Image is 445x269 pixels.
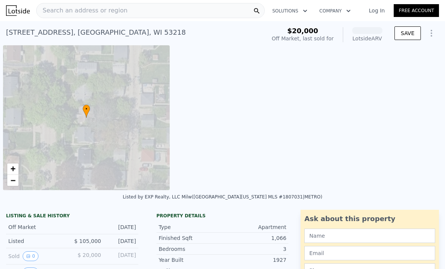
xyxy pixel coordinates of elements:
div: Off Market [8,223,66,231]
div: Type [159,223,222,231]
div: Apartment [222,223,286,231]
div: Off Market, last sold for [272,35,334,42]
div: Listed by EXP Realty, LLC Milw ([GEOGRAPHIC_DATA][US_STATE] MLS #1807031|METRO) [123,194,322,200]
div: Bedrooms [159,245,222,253]
a: Free Account [394,4,439,17]
span: Search an address or region [37,6,127,15]
div: Lotside ARV [352,35,382,42]
div: [DATE] [107,237,136,245]
button: Show Options [424,26,439,41]
div: [STREET_ADDRESS] , [GEOGRAPHIC_DATA] , WI 53218 [6,27,186,38]
span: $ 105,000 [74,238,101,244]
span: − [11,175,15,185]
input: Email [304,246,435,260]
div: • [83,105,90,118]
a: Zoom in [7,163,18,175]
span: $ 20,000 [78,252,101,258]
div: [DATE] [107,251,136,261]
div: Sold [8,251,66,261]
span: $20,000 [287,27,318,35]
div: 1,066 [222,234,286,242]
div: Property details [157,213,289,219]
div: [DATE] [107,223,136,231]
div: 1927 [222,256,286,264]
img: Lotside [6,5,30,16]
a: Zoom out [7,175,18,186]
div: LISTING & SALE HISTORY [6,213,138,220]
button: Company [313,4,357,18]
div: Listed [8,237,66,245]
div: Year Built [159,256,222,264]
span: + [11,164,15,174]
button: View historical data [23,251,38,261]
div: Ask about this property [304,214,435,224]
div: Finished Sqft [159,234,222,242]
button: Solutions [266,4,313,18]
input: Name [304,229,435,243]
button: SAVE [394,26,421,40]
span: • [83,106,90,112]
div: 3 [222,245,286,253]
a: Log In [360,7,394,14]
